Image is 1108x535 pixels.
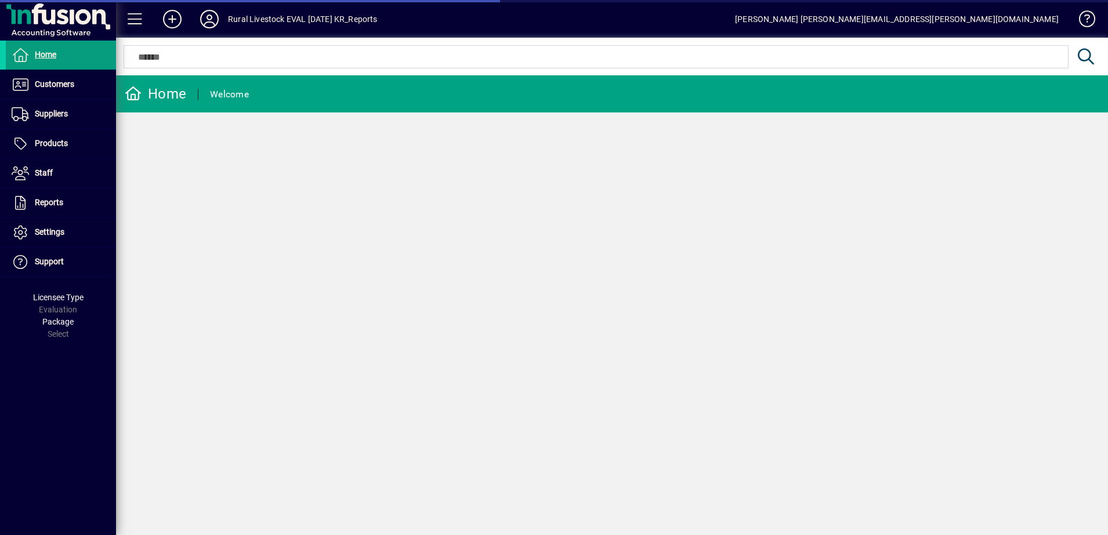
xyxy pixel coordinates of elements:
[125,85,186,103] div: Home
[6,159,116,188] a: Staff
[735,10,1059,28] div: [PERSON_NAME] [PERSON_NAME][EMAIL_ADDRESS][PERSON_NAME][DOMAIN_NAME]
[35,50,56,59] span: Home
[35,139,68,148] span: Products
[191,9,228,30] button: Profile
[6,188,116,217] a: Reports
[6,218,116,247] a: Settings
[33,293,84,302] span: Licensee Type
[154,9,191,30] button: Add
[6,129,116,158] a: Products
[35,198,63,207] span: Reports
[35,227,64,236] span: Settings
[6,248,116,276] a: Support
[210,85,249,104] div: Welcome
[6,100,116,129] a: Suppliers
[6,70,116,99] a: Customers
[42,317,74,326] span: Package
[35,168,53,177] span: Staff
[35,257,64,266] span: Support
[35,79,74,89] span: Customers
[228,10,378,28] div: Rural Livestock EVAL [DATE] KR_Reports
[35,109,68,118] span: Suppliers
[1070,2,1093,40] a: Knowledge Base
